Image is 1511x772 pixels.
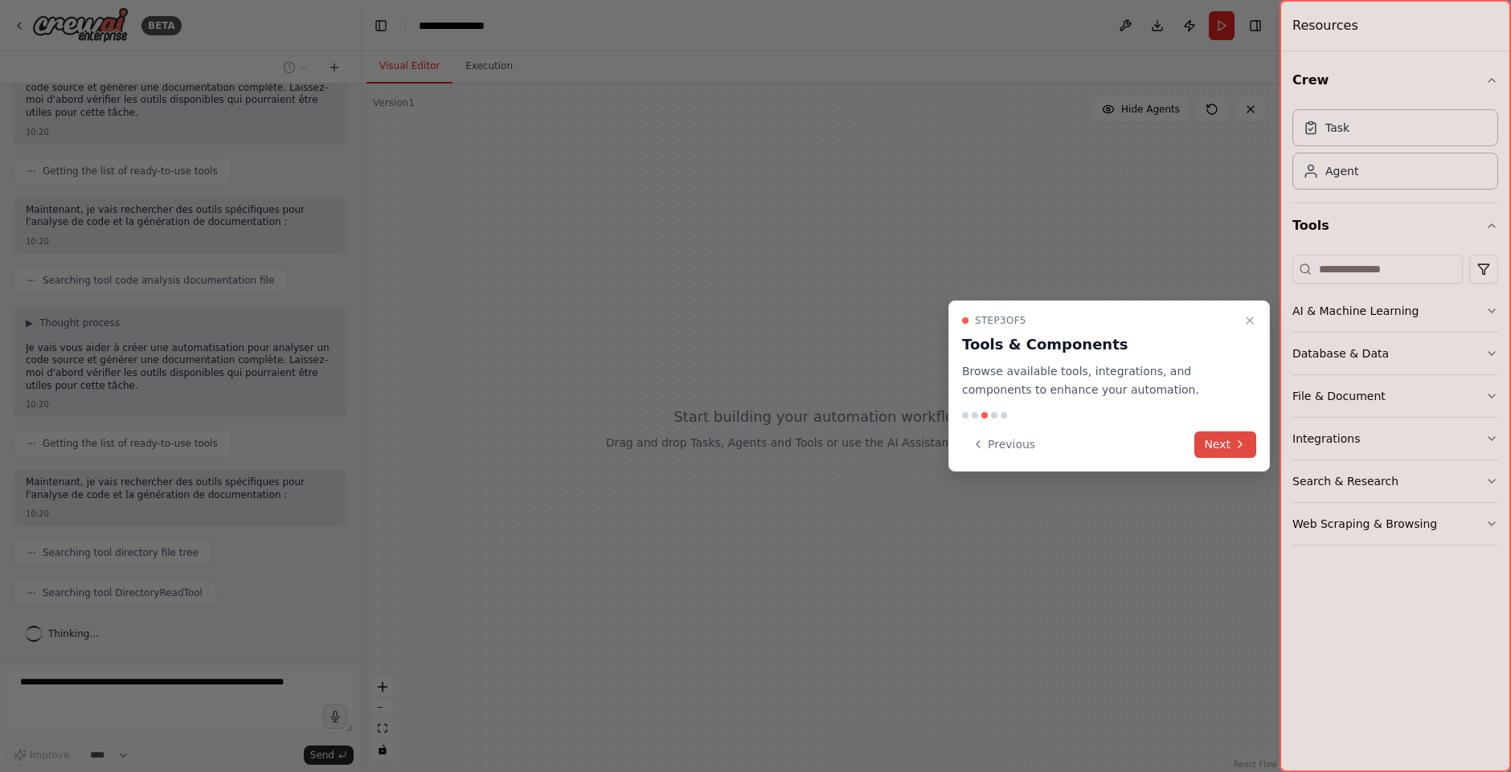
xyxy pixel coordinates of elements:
[1194,431,1256,458] button: Next
[1240,311,1259,330] button: Close walkthrough
[962,362,1237,399] p: Browse available tools, integrations, and components to enhance your automation.
[962,431,1045,458] button: Previous
[975,314,1026,327] span: Step 3 of 5
[370,14,392,37] button: Hide left sidebar
[962,333,1237,356] h3: Tools & Components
